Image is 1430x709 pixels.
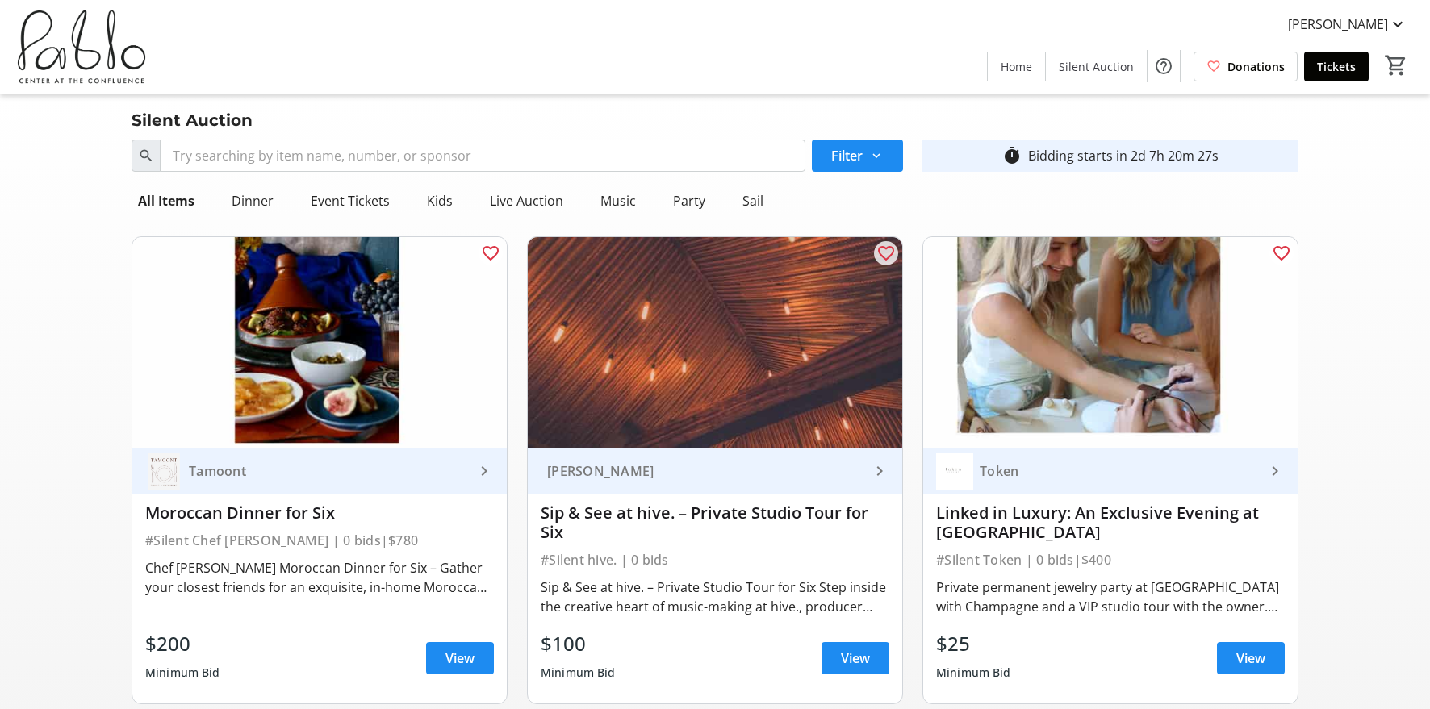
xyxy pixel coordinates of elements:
[923,448,1298,494] a: TokenToken
[822,642,889,674] a: View
[936,548,1285,571] div: #Silent Token | 0 bids | $400
[528,448,902,494] a: [PERSON_NAME]
[182,463,475,479] div: Tamoont
[541,658,616,687] div: Minimum Bid
[145,503,494,523] div: Moroccan Dinner for Six
[1001,58,1032,75] span: Home
[132,237,507,448] img: Moroccan Dinner for Six
[1148,50,1180,82] button: Help
[132,185,201,217] div: All Items
[1217,642,1285,674] a: View
[541,548,889,571] div: #Silent hive. | 0 bids
[1265,461,1285,481] mat-icon: keyboard_arrow_right
[225,185,280,217] div: Dinner
[936,503,1285,542] div: Linked in Luxury: An Exclusive Evening at [GEOGRAPHIC_DATA]
[445,649,475,668] span: View
[528,237,902,448] img: Sip & See at hive. – Private Studio Tour for Six
[541,629,616,658] div: $100
[1275,11,1420,37] button: [PERSON_NAME]
[667,185,712,217] div: Party
[483,185,570,217] div: Live Auction
[1304,52,1369,81] a: Tickets
[876,244,896,263] mat-icon: favorite_outline
[1227,58,1285,75] span: Donations
[541,578,889,616] div: Sip & See at hive. – Private Studio Tour for Six Step inside the creative heart of music-making a...
[481,244,500,263] mat-icon: favorite_outline
[973,463,1265,479] div: Token
[541,503,889,542] div: Sip & See at hive. – Private Studio Tour for Six
[812,140,903,172] button: Filter
[145,558,494,597] div: Chef [PERSON_NAME] Moroccan Dinner for Six – Gather your closest friends for an exquisite, in-hom...
[594,185,642,217] div: Music
[122,107,262,133] div: Silent Auction
[541,463,870,479] div: [PERSON_NAME]
[1288,15,1388,34] span: [PERSON_NAME]
[936,629,1011,658] div: $25
[1382,51,1411,80] button: Cart
[145,629,220,658] div: $200
[420,185,459,217] div: Kids
[988,52,1045,81] a: Home
[1317,58,1356,75] span: Tickets
[841,649,870,668] span: View
[1059,58,1134,75] span: Silent Auction
[160,140,805,172] input: Try searching by item name, number, or sponsor
[304,185,396,217] div: Event Tickets
[1236,649,1265,668] span: View
[145,453,182,490] img: Tamoont
[736,185,770,217] div: Sail
[936,658,1011,687] div: Minimum Bid
[132,448,507,494] a: TamoontTamoont
[1002,146,1022,165] mat-icon: timer_outline
[145,658,220,687] div: Minimum Bid
[1028,146,1219,165] div: Bidding starts in 2d 7h 20m 27s
[936,578,1285,616] div: Private permanent jewelry party at [GEOGRAPHIC_DATA] with Champagne and a VIP studio tour with th...
[1046,52,1147,81] a: Silent Auction
[145,529,494,552] div: #Silent Chef [PERSON_NAME] | 0 bids | $780
[1272,244,1291,263] mat-icon: favorite_outline
[1194,52,1298,81] a: Donations
[923,237,1298,448] img: Linked in Luxury: An Exclusive Evening at Token
[10,6,153,87] img: Pablo Center's Logo
[475,461,494,481] mat-icon: keyboard_arrow_right
[870,461,889,481] mat-icon: keyboard_arrow_right
[831,146,863,165] span: Filter
[426,642,494,674] a: View
[936,453,973,490] img: Token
